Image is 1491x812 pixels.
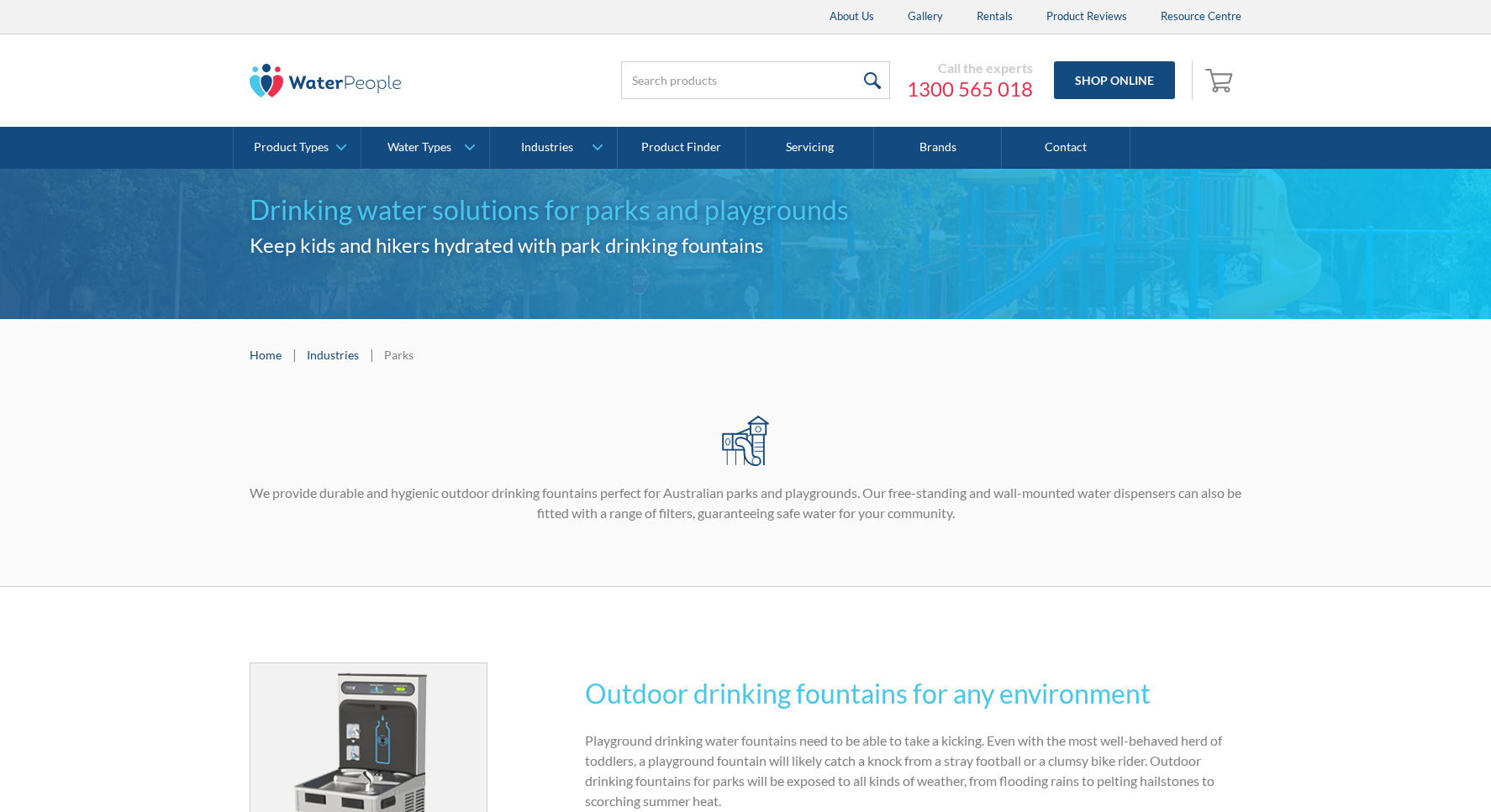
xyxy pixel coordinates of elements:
[290,344,298,364] div: |
[1054,61,1175,99] a: Shop Online
[907,76,1033,102] a: 1300 565 018
[254,140,329,155] div: Product Types
[250,64,401,97] img: The Water People
[746,127,874,169] a: Servicing
[250,190,1241,230] h1: Drinking water solutions for parks and playgrounds
[307,346,359,364] a: Industries
[234,127,361,169] a: Product Types
[361,127,488,169] a: Water Types
[250,346,282,364] a: Home
[1201,60,1241,101] a: Open empty cart
[490,127,617,169] a: Industries
[618,127,745,169] a: Product Finder
[387,140,451,155] div: Water Types
[521,140,573,155] div: Industries
[384,346,414,364] div: Parks
[250,483,1241,523] p: We provide durable and hygienic outdoor drinking fountains perfect for Australian parks and playg...
[1205,66,1237,93] img: shopping cart
[585,731,1241,811] p: Playground drinking water fountains need to be able to take a kicking. Even with the most well-be...
[874,127,1002,169] a: Brands
[907,60,1033,76] div: Call the experts
[367,344,376,364] div: |
[585,673,1241,714] h2: Outdoor drinking fountains for any environment
[621,61,890,99] input: Search products
[250,230,1241,260] h2: Keep kids and hikers hydrated with park drinking fountains
[1002,127,1130,169] a: Contact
